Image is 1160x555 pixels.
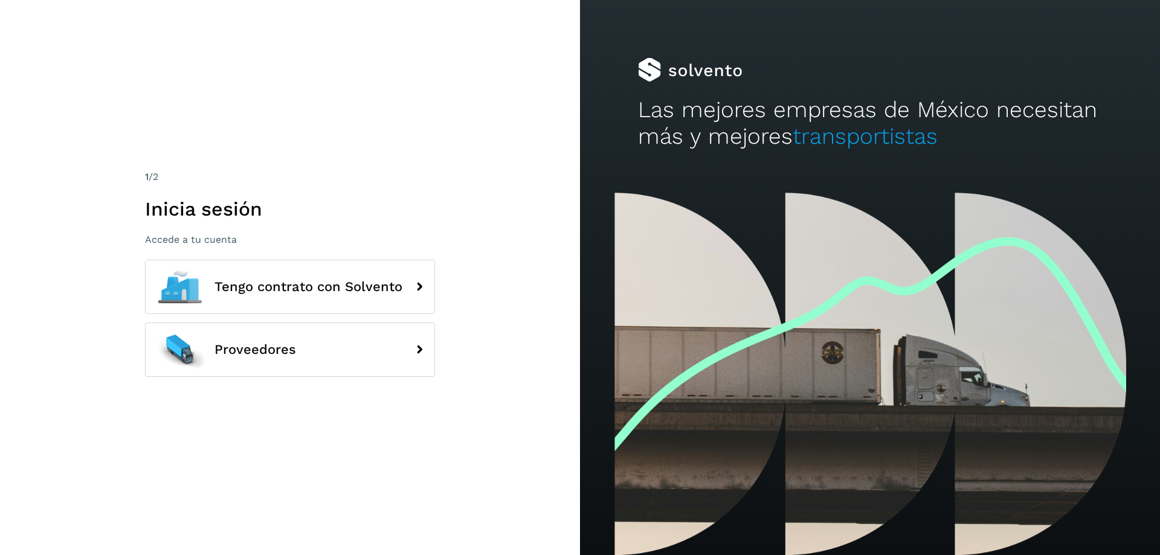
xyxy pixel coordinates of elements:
[145,171,149,182] span: 1
[793,123,938,149] span: transportistas
[214,342,296,357] span: Proveedores
[145,322,435,377] button: Proveedores
[145,197,435,220] h1: Inicia sesión
[214,280,402,294] span: Tengo contrato con Solvento
[638,97,1102,150] h2: Las mejores empresas de México necesitan más y mejores
[145,170,435,184] div: /2
[145,260,435,314] button: Tengo contrato con Solvento
[145,234,435,245] p: Accede a tu cuenta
